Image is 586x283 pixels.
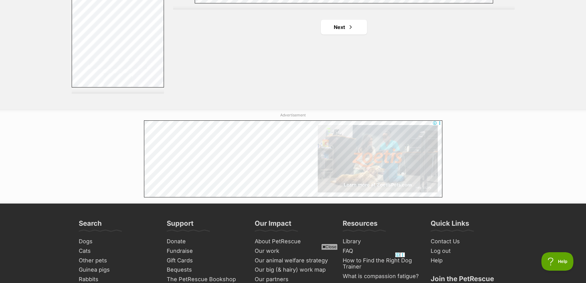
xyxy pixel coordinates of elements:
[340,237,422,246] a: Library
[431,219,469,231] h3: Quick Links
[167,219,193,231] h3: Support
[428,256,510,265] a: Help
[340,246,422,256] a: FAQ
[164,237,246,246] a: Donate
[173,20,515,34] nav: Pagination
[76,256,158,265] a: Other pets
[428,237,510,246] a: Contact Us
[541,252,574,271] iframe: Help Scout Beacon - Open
[76,246,158,256] a: Cats
[428,246,510,256] a: Log out
[164,246,246,256] a: Fundraise
[255,219,291,231] h3: Our Impact
[79,219,102,231] h3: Search
[76,265,158,275] a: Guinea pigs
[252,246,334,256] a: Our work
[321,244,338,250] span: Close
[144,120,442,197] iframe: Advertisement
[343,219,377,231] h3: Resources
[164,265,246,275] a: Bequests
[164,256,246,265] a: Gift Cards
[76,237,158,246] a: Dogs
[252,237,334,246] a: About PetRescue
[181,252,405,280] iframe: Advertisement
[321,20,367,34] a: Next page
